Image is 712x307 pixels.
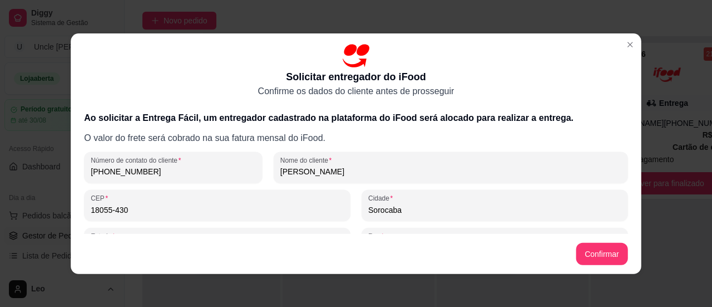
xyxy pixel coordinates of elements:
label: Número de contato do cliente [91,155,185,165]
label: Cidade [368,193,397,203]
label: Estado [91,231,118,241]
button: Close [621,36,639,53]
p: Solicitar entregador do iFood [286,69,426,85]
input: Nome do cliente [280,166,621,177]
p: O valor do frete será cobrado na sua fatura mensal do iFood. [84,131,628,145]
button: Confirmar [576,242,628,265]
label: CEP [91,193,112,203]
h3: Ao solicitar a Entrega Fácil, um entregador cadastrado na plataforma do iFood será alocado para r... [84,111,628,125]
label: Nome do cliente [280,155,335,165]
p: Confirme os dados do cliente antes de prosseguir [258,85,454,98]
input: CEP [91,204,344,215]
input: Número de contato do cliente [91,166,255,177]
input: Cidade [368,204,621,215]
label: Rua [368,231,388,241]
